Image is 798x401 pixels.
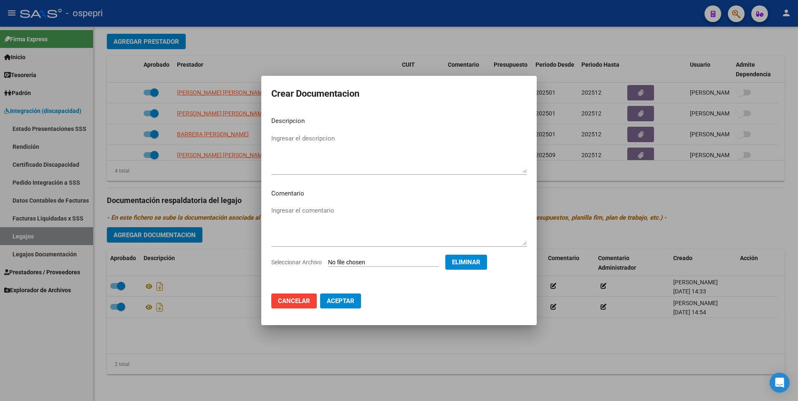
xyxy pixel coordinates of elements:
[278,297,310,305] span: Cancelar
[452,258,480,266] span: Eliminar
[271,189,527,198] p: Comentario
[327,297,354,305] span: Aceptar
[770,373,790,393] div: Open Intercom Messenger
[271,259,322,266] span: Seleccionar Archivo
[271,116,527,126] p: Descripcion
[445,255,487,270] button: Eliminar
[271,293,317,308] button: Cancelar
[320,293,361,308] button: Aceptar
[271,86,527,102] h2: Crear Documentacion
